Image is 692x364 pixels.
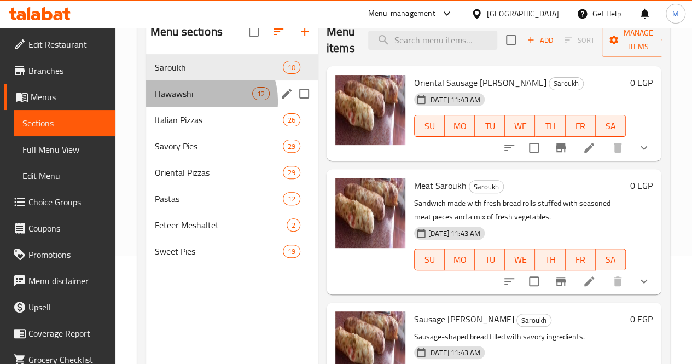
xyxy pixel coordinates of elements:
[522,136,545,159] span: Select to update
[155,113,283,126] span: Italian Pizzas
[570,118,591,134] span: FR
[155,61,283,74] span: Saroukh
[535,249,565,270] button: TH
[496,268,522,294] button: sort-choices
[630,178,653,193] h6: 0 EGP
[283,166,300,179] div: items
[419,118,440,134] span: SU
[265,19,292,45] span: Sort sections
[155,245,283,258] span: Sweet Pies
[4,241,115,268] a: Promotions
[522,32,557,49] button: Add
[335,75,405,145] img: Oriental Sausage Saroukh
[672,8,679,20] span: M
[637,141,650,154] svg: Show Choices
[146,107,318,133] div: Italian Pizzas26
[4,320,115,346] a: Coverage Report
[4,189,115,215] a: Choice Groups
[414,197,626,224] p: Sandwich made with fresh bread rolls stuffed with seasoned meat pieces and a mix of fresh vegetab...
[4,31,115,57] a: Edit Restaurant
[146,133,318,159] div: Savory Pies29
[252,87,270,100] div: items
[522,270,545,293] span: Select to update
[4,294,115,320] a: Upsell
[600,118,621,134] span: SA
[604,268,631,294] button: delete
[496,135,522,161] button: sort-choices
[583,275,596,288] a: Edit menu item
[449,252,470,268] span: MO
[414,249,445,270] button: SU
[424,228,485,239] span: [DATE] 11:43 AM
[610,26,666,54] span: Manage items
[283,141,300,152] span: 29
[596,115,626,137] button: SA
[283,192,300,205] div: items
[475,249,505,270] button: TU
[14,110,115,136] a: Sections
[539,118,561,134] span: TH
[283,115,300,125] span: 26
[566,115,596,137] button: FR
[414,330,626,344] p: Sausage-shaped bread filled with savory ingredients.
[631,135,657,161] button: show more
[449,118,470,134] span: MO
[28,248,107,261] span: Promotions
[28,327,107,340] span: Coverage Report
[475,115,505,137] button: TU
[548,135,574,161] button: Branch-specific-item
[283,113,300,126] div: items
[630,75,653,90] h6: 0 EGP
[4,84,115,110] a: Menus
[509,252,531,268] span: WE
[4,268,115,294] a: Menu disclaimer
[155,140,283,153] span: Savory Pies
[549,77,583,90] span: Saroukh
[14,136,115,163] a: Full Menu View
[368,31,497,50] input: search
[28,274,107,287] span: Menu disclaimer
[516,314,551,327] div: Saroukh
[535,115,565,137] button: TH
[630,311,653,327] h6: 0 EGP
[566,249,596,270] button: FR
[424,95,485,105] span: [DATE] 11:43 AM
[499,28,522,51] span: Select section
[283,61,300,74] div: items
[548,268,574,294] button: Branch-specific-item
[146,238,318,264] div: Sweet Pies19
[287,218,300,232] div: items
[414,115,445,137] button: SU
[583,141,596,154] a: Edit menu item
[522,32,557,49] span: Add item
[505,115,535,137] button: WE
[283,245,300,258] div: items
[445,115,475,137] button: MO
[28,38,107,51] span: Edit Restaurant
[283,140,300,153] div: items
[22,117,107,130] span: Sections
[146,212,318,238] div: Feteer Meshaltet2
[509,118,531,134] span: WE
[283,246,300,257] span: 19
[596,249,626,270] button: SA
[505,249,535,270] button: WE
[631,268,657,294] button: show more
[22,169,107,182] span: Edit Menu
[155,87,252,100] div: Hawawshi
[155,166,283,179] span: Oriental Pizzas
[414,177,467,194] span: Meat Saroukh
[146,54,318,80] div: Saroukh10
[242,20,265,43] span: Select all sections
[570,252,591,268] span: FR
[469,180,504,193] div: Saroukh
[28,195,107,209] span: Choice Groups
[28,64,107,77] span: Branches
[487,8,559,20] div: [GEOGRAPHIC_DATA]
[414,311,514,327] span: Sausage [PERSON_NAME]
[31,90,107,103] span: Menus
[28,222,107,235] span: Coupons
[155,192,283,205] span: Pastas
